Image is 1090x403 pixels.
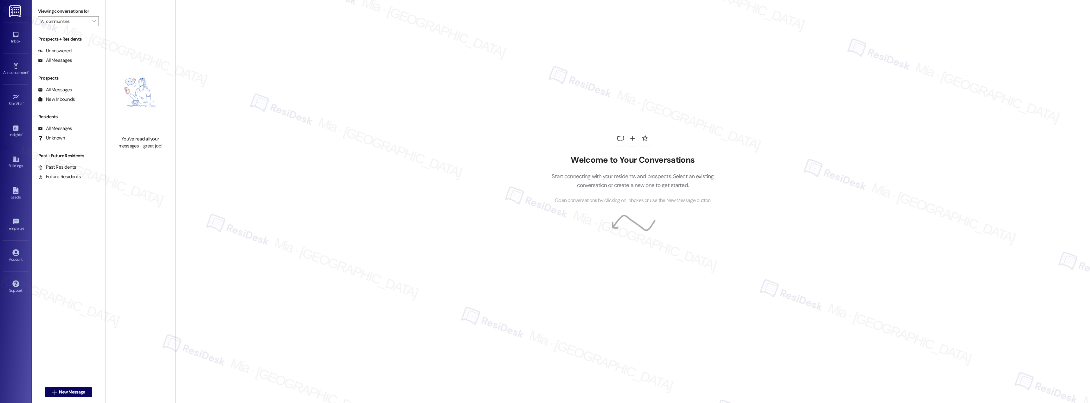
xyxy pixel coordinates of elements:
a: Leads [3,185,29,202]
a: Site Visit • [3,92,29,109]
label: Viewing conversations for [38,6,99,16]
span: • [28,69,29,74]
input: All communities [41,16,89,26]
div: Unanswered [38,48,72,54]
a: Account [3,247,29,264]
i:  [52,390,56,395]
a: Support [3,278,29,296]
div: You've read all your messages - great job! [112,136,168,149]
div: Residents [32,114,105,120]
div: Prospects + Residents [32,36,105,42]
img: ResiDesk Logo [9,5,22,17]
div: Future Residents [38,173,81,180]
span: • [23,101,24,105]
h2: Welcome to Your Conversations [542,155,723,165]
span: • [22,132,23,136]
div: Unknown [38,135,65,141]
a: Buildings [3,154,29,171]
span: New Message [59,389,85,395]
img: empty-state [112,52,168,133]
div: All Messages [38,125,72,132]
div: Past Residents [38,164,76,171]
a: Templates • [3,216,29,233]
p: Start connecting with your residents and prospects. Select an existing conversation or create a n... [542,172,723,190]
div: Past + Future Residents [32,153,105,159]
div: Prospects [32,75,105,81]
div: New Inbounds [38,96,75,103]
div: All Messages [38,57,72,64]
span: Open conversations by clicking on inboxes or use the New Message button [555,197,710,205]
a: Inbox [3,29,29,46]
button: New Message [45,387,92,397]
i:  [92,19,95,24]
a: Insights • [3,123,29,140]
span: • [24,225,25,230]
div: All Messages [38,87,72,93]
